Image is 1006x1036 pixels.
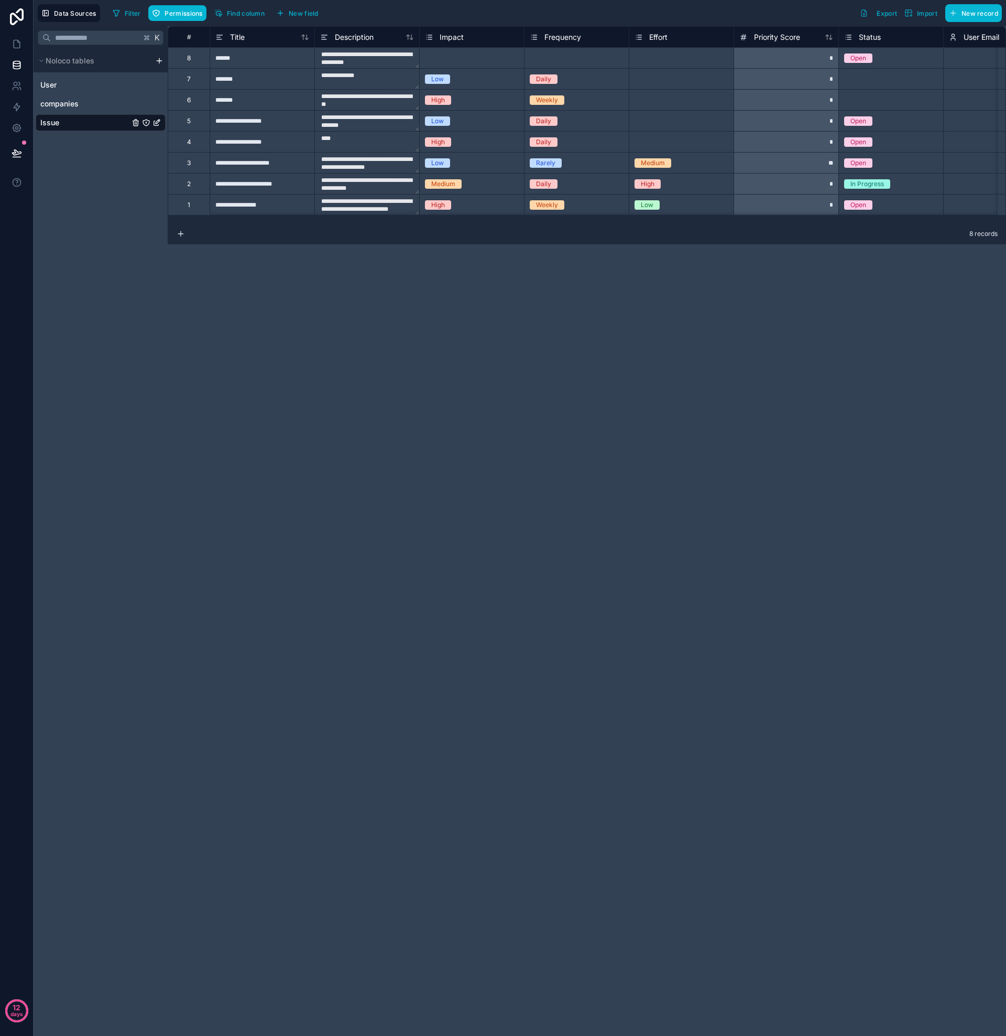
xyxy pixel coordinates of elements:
[901,4,941,22] button: Import
[440,32,464,42] span: Impact
[641,179,654,189] div: High
[46,56,94,66] span: Noloco tables
[941,4,1002,22] a: New record
[187,138,191,146] div: 4
[850,137,866,147] div: Open
[289,9,319,17] span: New field
[187,75,191,83] div: 7
[335,32,374,42] span: Description
[431,200,445,210] div: High
[187,180,191,188] div: 2
[38,4,100,22] button: Data Sources
[850,200,866,210] div: Open
[187,54,191,62] div: 8
[536,179,551,189] div: Daily
[964,32,999,42] span: User Email
[40,99,129,109] a: companies
[536,95,558,105] div: Weekly
[431,74,444,84] div: Low
[754,32,800,42] span: Priority Score
[187,159,191,167] div: 3
[877,9,897,17] span: Export
[969,230,998,238] span: 8 records
[211,5,268,21] button: Find column
[36,114,166,131] div: Issue
[36,95,166,112] div: companies
[431,179,455,189] div: Medium
[10,1007,23,1021] p: days
[431,116,444,126] div: Low
[859,32,881,42] span: Status
[187,117,191,125] div: 5
[431,95,445,105] div: High
[36,77,166,93] div: User
[945,4,1002,22] button: New record
[641,158,665,168] div: Medium
[40,117,129,128] a: Issue
[649,32,668,42] span: Effort
[148,5,210,21] a: Permissions
[431,158,444,168] div: Low
[850,53,866,63] div: Open
[536,137,551,147] div: Daily
[40,80,129,90] a: User
[227,9,265,17] span: Find column
[40,117,59,128] span: Issue
[850,179,884,189] div: In Progress
[961,9,998,17] span: New record
[230,32,245,42] span: Title
[108,5,145,21] button: Filter
[13,1002,20,1013] p: 12
[125,9,141,17] span: Filter
[176,33,202,41] div: #
[188,201,190,209] div: 1
[856,4,901,22] button: Export
[54,9,96,17] span: Data Sources
[187,96,191,104] div: 6
[536,116,551,126] div: Daily
[40,99,79,109] span: companies
[536,158,555,168] div: Rarely
[641,200,653,210] div: Low
[850,158,866,168] div: Open
[536,74,551,84] div: Daily
[536,200,558,210] div: Weekly
[154,34,161,41] span: K
[917,9,937,17] span: Import
[544,32,581,42] span: Frequency
[148,5,206,21] button: Permissions
[850,116,866,126] div: Open
[431,137,445,147] div: High
[165,9,202,17] span: Permissions
[40,80,57,90] span: User
[272,5,322,21] button: New field
[36,53,151,68] button: Noloco tables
